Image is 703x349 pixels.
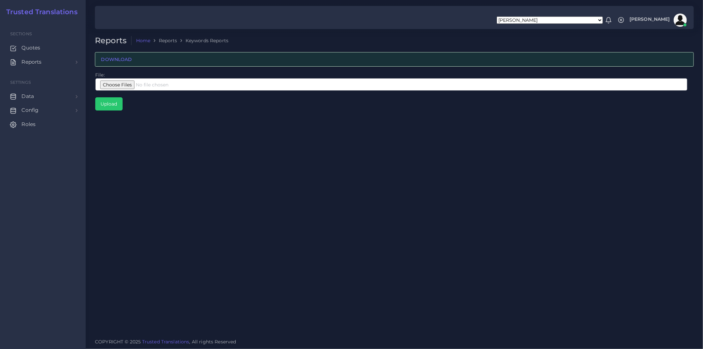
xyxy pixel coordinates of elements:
[142,339,190,345] a: Trusted Translations
[96,98,122,110] input: Upload
[136,37,151,44] a: Home
[5,117,81,131] a: Roles
[21,107,39,114] span: Config
[95,36,132,46] h2: Reports
[10,31,32,36] span: Sections
[630,17,670,21] span: [PERSON_NAME]
[21,93,34,100] span: Data
[177,37,228,44] li: Keywords Reports
[5,55,81,69] a: Reports
[190,338,236,345] span: , All rights Reserved
[21,121,36,128] span: Roles
[626,14,689,27] a: [PERSON_NAME]avatar
[151,37,177,44] li: Reports
[95,71,688,111] td: File:
[2,8,77,16] a: Trusted Translations
[5,41,81,55] a: Quotes
[5,89,81,103] a: Data
[21,44,40,51] span: Quotes
[95,338,236,345] span: COPYRIGHT © 2025
[21,58,42,66] span: Reports
[101,56,132,62] a: DOWNLOAD
[674,14,687,27] img: avatar
[5,103,81,117] a: Config
[10,80,31,85] span: Settings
